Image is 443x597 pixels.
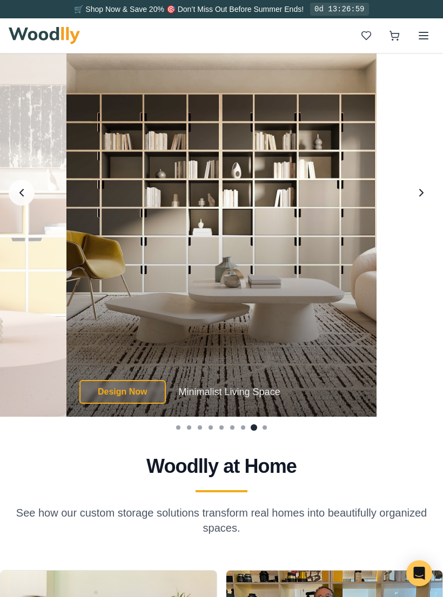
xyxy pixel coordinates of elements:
button: Previous image [9,180,35,206]
div: Open Intercom Messenger [406,560,432,586]
p: Minimalist Living Space [179,384,280,399]
button: Next image [408,180,434,206]
p: See how our custom storage solutions transform real homes into beautifully organized spaces. [14,505,429,535]
button: Design Now [79,380,166,404]
h2: Woodlly at Home [13,456,430,477]
div: 0d 13:26:59 [310,3,368,16]
img: Woodlly [9,27,80,44]
span: 🛒 Shop Now & Save 20% 🎯 Don’t Miss Out Before Summer Ends! [74,5,304,13]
